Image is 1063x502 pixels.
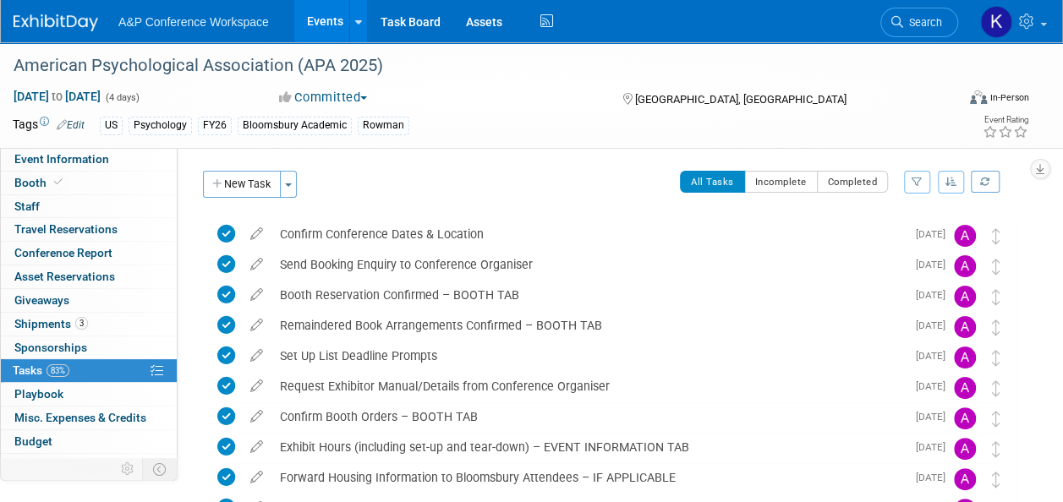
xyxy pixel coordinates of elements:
a: Giveaways [1,289,177,312]
i: Move task [992,472,1000,488]
img: Amanda Oney [954,225,976,247]
img: Amanda Oney [954,407,976,429]
a: edit [242,257,271,272]
a: edit [242,470,271,485]
span: 3 [75,317,88,330]
td: Tags [13,116,85,135]
button: Incomplete [744,171,818,193]
div: Rowman [358,117,409,134]
div: Request Exhibitor Manual/Details from Conference Organiser [271,372,906,401]
div: Send Booking Enquiry to Conference Organiser [271,250,906,279]
a: Edit [57,119,85,131]
button: Completed [817,171,889,193]
a: edit [242,318,271,333]
span: Event Information [14,152,109,166]
span: [DATE] [916,380,954,392]
i: Move task [992,350,1000,366]
a: Playbook [1,383,177,406]
span: [DATE] [916,441,954,453]
a: Shipments3 [1,313,177,336]
div: Psychology [129,117,192,134]
div: Set Up List Deadline Prompts [271,341,906,370]
a: edit [242,379,271,394]
i: Move task [992,380,1000,396]
img: Amanda Oney [954,346,976,368]
span: ROI, Objectives & ROO [14,458,128,472]
div: Remaindered Book Arrangements Confirmed – BOOTH TAB [271,311,906,340]
span: [DATE] [916,319,954,331]
span: [DATE] [916,411,954,423]
div: Bloomsbury Academic [238,117,352,134]
a: Sponsorships [1,336,177,359]
img: Amanda Oney [954,255,976,277]
span: Asset Reservations [14,270,115,283]
div: American Psychological Association (APA 2025) [8,51,942,81]
a: edit [242,287,271,303]
span: [DATE] [916,350,954,362]
button: Committed [273,89,374,106]
span: Travel Reservations [14,222,118,236]
img: Kristen Beach [980,6,1012,38]
i: Booth reservation complete [54,177,63,187]
a: edit [242,348,271,363]
i: Move task [992,259,1000,275]
span: Staff [14,199,40,213]
a: Conference Report [1,242,177,265]
button: New Task [203,171,281,198]
span: [GEOGRAPHIC_DATA], [GEOGRAPHIC_DATA] [635,93,847,106]
span: [DATE] [916,228,954,240]
span: [DATE] [DATE] [13,89,101,104]
a: edit [242,226,271,242]
a: Search [880,8,958,37]
div: US [100,117,123,134]
td: Personalize Event Tab Strip [113,458,143,480]
span: Booth [14,176,66,189]
a: Budget [1,430,177,453]
img: Amanda Oney [954,438,976,460]
div: Confirm Conference Dates & Location [271,220,906,248]
button: All Tasks [680,171,745,193]
a: Asset Reservations [1,265,177,288]
i: Move task [992,441,1000,457]
span: A&P Conference Workspace [118,15,269,29]
div: Event Format [881,88,1029,113]
div: FY26 [198,117,232,134]
span: Playbook [14,387,63,401]
img: Amanda Oney [954,468,976,490]
span: Sponsorships [14,341,87,354]
div: Booth Reservation Confirmed – BOOTH TAB [271,281,906,309]
span: Tasks [13,363,69,377]
span: Misc. Expenses & Credits [14,411,146,424]
i: Move task [992,228,1000,244]
span: Budget [14,434,52,448]
img: ExhibitDay [14,14,98,31]
span: [DATE] [916,289,954,301]
a: Refresh [971,171,1000,193]
a: Staff [1,195,177,218]
img: Amanda Oney [954,316,976,338]
span: to [49,90,65,103]
span: Shipments [14,317,88,330]
img: Format-Inperson.png [970,90,987,104]
a: Misc. Expenses & Credits [1,407,177,429]
span: 83% [47,364,69,377]
div: Event Rating [983,116,1028,124]
div: Exhibit Hours (including set-up and tear-down) – EVENT INFORMATION TAB [271,433,906,461]
i: Move task [992,411,1000,427]
span: Conference Report [14,246,112,259]
span: Search [903,16,942,29]
td: Toggle Event Tabs [143,458,178,480]
span: Giveaways [14,293,69,307]
img: Amanda Oney [954,377,976,399]
a: Booth [1,172,177,194]
a: edit [242,409,271,424]
i: Move task [992,319,1000,336]
span: (4 days) [104,92,140,103]
a: Travel Reservations [1,218,177,241]
i: Move task [992,289,1000,305]
div: Forward Housing Information to Bloomsbury Attendees – IF APPLICABLE [271,463,906,492]
div: Confirm Booth Orders – BOOTH TAB [271,402,906,431]
span: [DATE] [916,259,954,270]
a: edit [242,439,271,455]
span: [DATE] [916,472,954,483]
